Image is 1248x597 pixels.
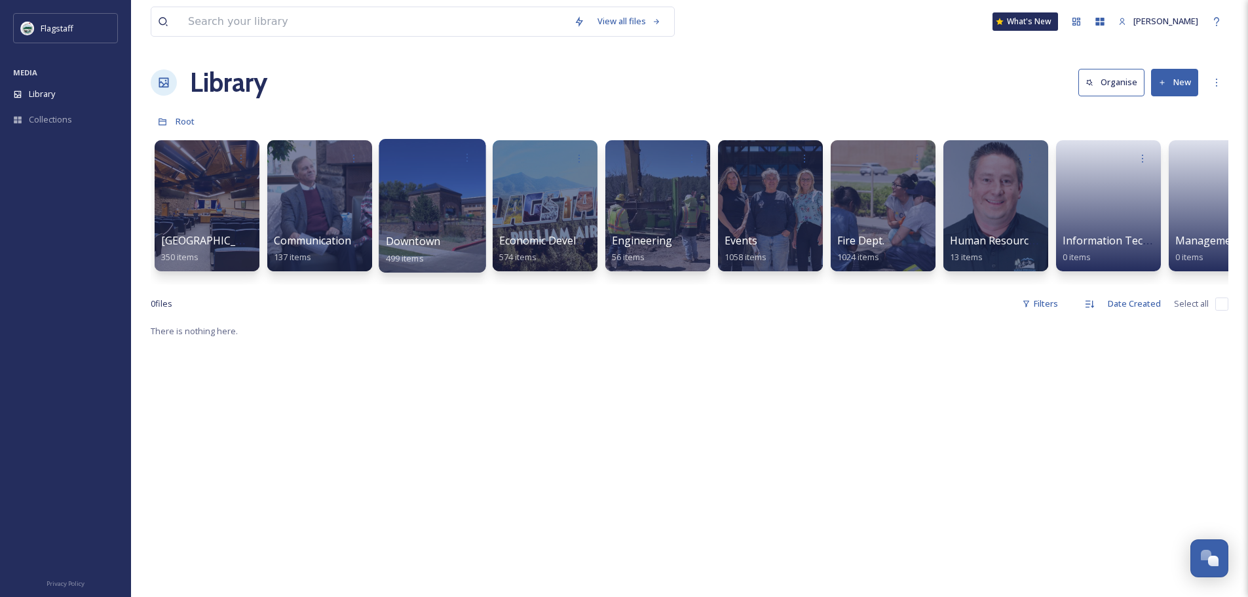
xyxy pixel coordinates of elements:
a: Root [176,113,195,129]
span: Collections [29,113,72,126]
span: Privacy Policy [47,579,85,588]
span: MEDIA [13,67,37,77]
span: Economic Development [499,233,615,248]
img: images%20%282%29.jpeg [21,22,34,35]
button: Open Chat [1190,539,1228,577]
a: Economic Development574 items [499,235,615,263]
button: New [1151,69,1198,96]
span: 56 items [612,251,645,263]
span: Communication & Civic Engagement [274,233,451,248]
div: Filters [1015,291,1065,317]
span: Root [176,115,195,127]
span: 0 items [1063,251,1091,263]
span: Events [725,233,757,248]
span: 0 file s [151,298,172,310]
span: [PERSON_NAME] [1133,15,1198,27]
span: Flagstaff [41,22,73,34]
span: [GEOGRAPHIC_DATA] [161,233,267,248]
span: Human Resources & Risk Management [950,233,1141,248]
span: Fire Dept. [837,233,884,248]
a: [GEOGRAPHIC_DATA]350 items [161,235,267,263]
a: Fire Dept.1024 items [837,235,884,263]
a: Downtown499 items [386,235,441,264]
a: Information Technologies0 items [1063,235,1192,263]
span: Engineering [612,233,672,248]
a: What's New [993,12,1058,31]
button: Organise [1078,69,1144,96]
span: 137 items [274,251,311,263]
a: Engineering56 items [612,235,672,263]
span: 0 items [1175,251,1203,263]
span: 13 items [950,251,983,263]
a: Library [190,63,267,102]
span: 1058 items [725,251,766,263]
span: 574 items [499,251,537,263]
a: Privacy Policy [47,575,85,590]
span: Library [29,88,55,100]
a: View all files [591,9,668,34]
div: Date Created [1101,291,1167,317]
input: Search your library [181,7,567,36]
a: Human Resources & Risk Management13 items [950,235,1141,263]
span: 1024 items [837,251,879,263]
span: Information Technologies [1063,233,1192,248]
a: [PERSON_NAME] [1112,9,1205,34]
span: There is nothing here. [151,325,238,337]
span: 499 items [386,252,424,263]
a: Events1058 items [725,235,766,263]
span: Select all [1174,298,1209,310]
span: 350 items [161,251,199,263]
a: Communication & Civic Engagement137 items [274,235,451,263]
span: Downtown [386,234,441,248]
